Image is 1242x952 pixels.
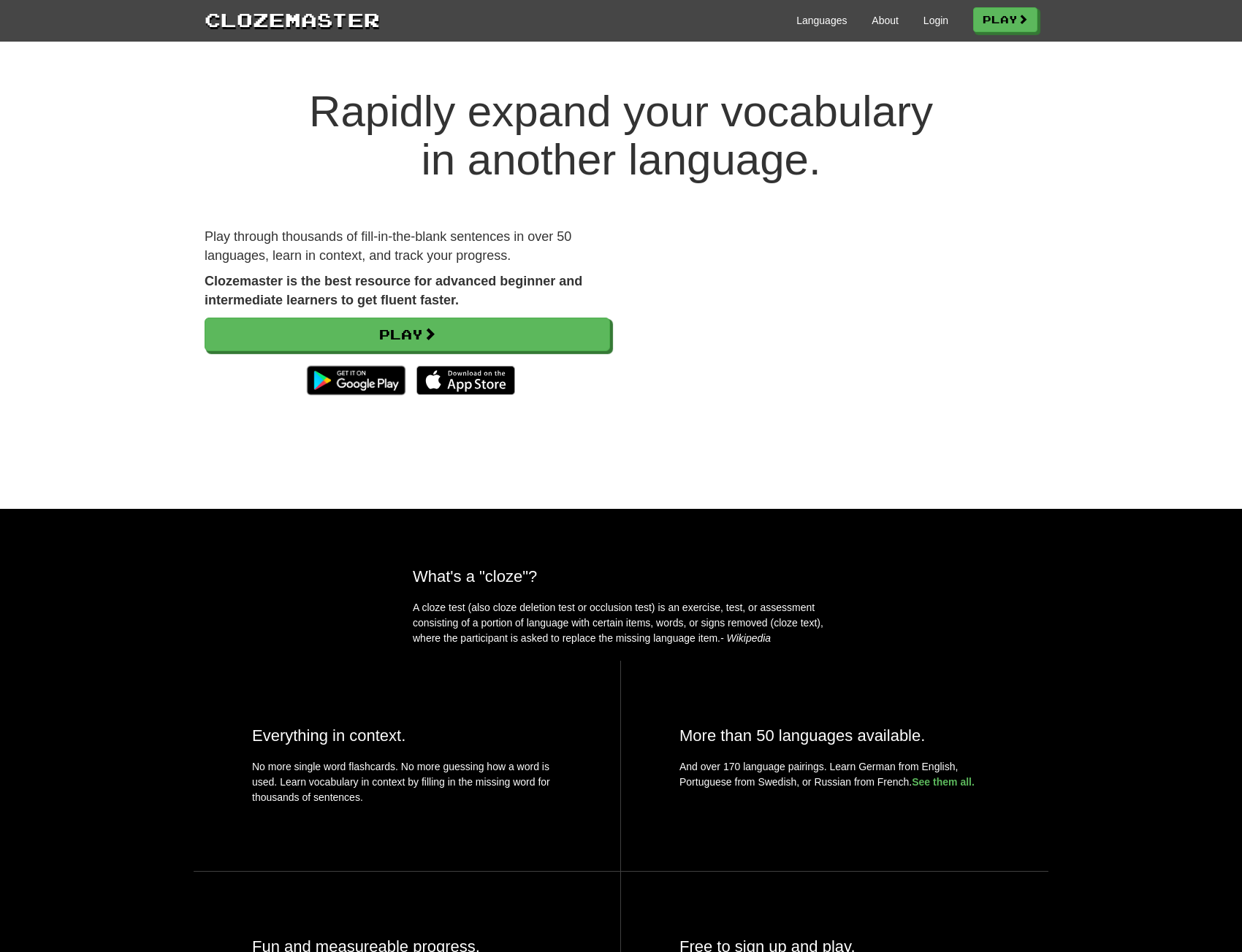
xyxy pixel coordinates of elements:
[923,13,948,28] a: Login
[300,358,413,402] img: Get it on Google Play
[413,600,829,646] p: A cloze test (also cloze deletion test or occlusion test) is an exercise, test, or assessment con...
[973,7,1037,32] a: Play
[679,759,990,790] p: And over 170 language pairings. Learn German from English, Portuguese from Swedish, or Russian fr...
[679,726,990,745] h2: More than 50 languages available.
[912,776,975,788] a: See them all.
[205,318,610,351] a: Play
[416,366,515,395] img: Download_on_the_App_Store_Badge_US-UK_135x40-25178aeef6eb6b83b96f5f2d004eda3bffbb37122de64afbaef7...
[205,228,610,265] p: Play through thousands of fill-in-the-blank sentences in over 50 languages, learn in context, and...
[872,13,899,28] a: About
[796,13,847,28] a: Languages
[205,6,380,33] a: Clozemaster
[252,726,562,745] h2: Everything in context.
[205,274,582,307] strong: Clozemaster is the best resource for advanced beginner and intermediate learners to get fluent fa...
[413,567,829,586] h2: What's a "cloze"?
[252,759,562,813] p: No more single word flashcards. No more guessing how a word is used. Learn vocabulary in context ...
[720,632,771,644] em: - Wikipedia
